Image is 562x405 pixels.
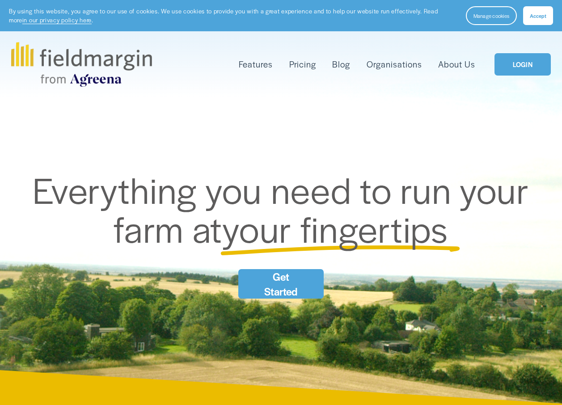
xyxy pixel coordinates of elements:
[523,6,553,25] button: Accept
[438,57,475,72] a: About Us
[239,58,273,71] span: Features
[239,57,273,72] a: folder dropdown
[238,269,324,299] a: Get Started
[494,53,551,76] a: LOGIN
[466,6,517,25] button: Manage cookies
[367,57,422,72] a: Organisations
[530,12,546,19] span: Accept
[222,202,448,253] span: your fingertips
[332,57,350,72] a: Blog
[9,7,457,24] p: By using this website, you agree to our use of cookies. We use cookies to provide you with a grea...
[33,164,537,253] span: Everything you need to run your farm at
[473,12,509,19] span: Manage cookies
[289,57,316,72] a: Pricing
[11,42,152,87] img: fieldmargin.com
[22,16,92,24] a: in our privacy policy here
